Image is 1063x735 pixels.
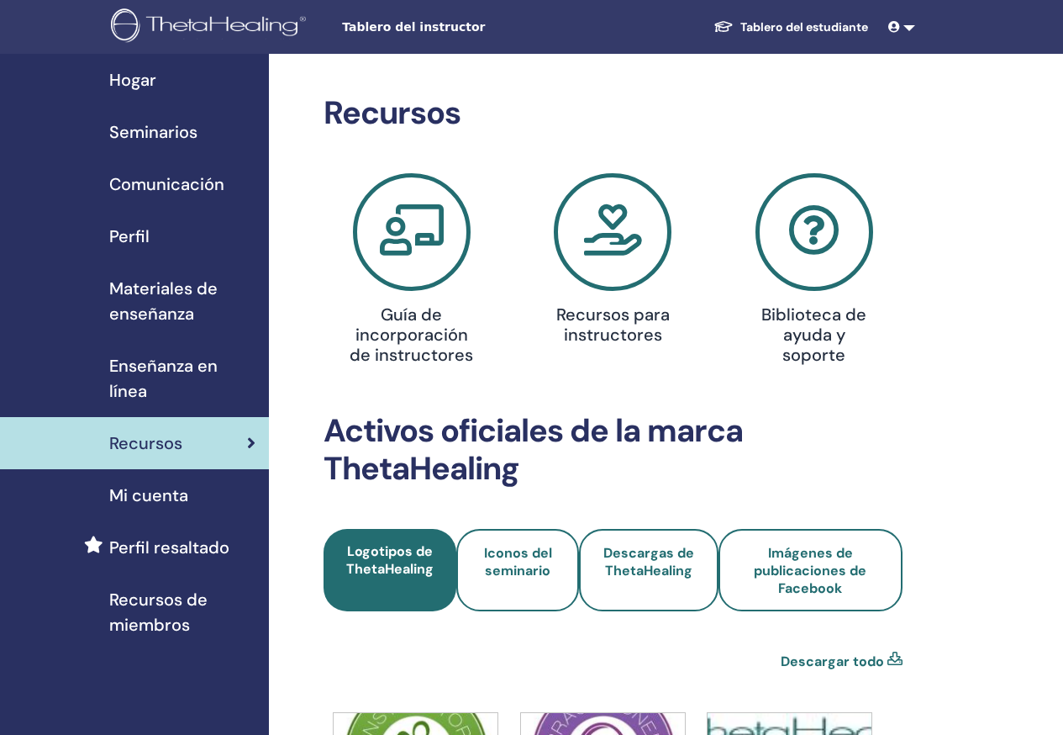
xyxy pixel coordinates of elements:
[550,304,676,345] h4: Recursos para instructores
[324,94,902,133] h2: Recursos
[109,224,150,249] span: Perfil
[724,173,905,372] a: Biblioteca de ayuda y soporte
[109,119,197,145] span: Seminarios
[109,67,156,93] span: Hogar
[109,535,229,560] span: Perfil resaltado
[751,304,878,365] h4: Biblioteca de ayuda y soporte
[109,276,255,326] span: Materiales de enseñanza
[713,19,734,34] img: graduation-cap-white.svg
[324,412,902,489] h2: Activos oficiales de la marca ThetaHealing
[109,587,255,637] span: Recursos de miembros
[324,529,456,611] a: Logotipos de ThetaHealing
[603,544,694,579] span: Descargas de ThetaHealing
[109,353,255,404] span: Enseñanza en línea
[523,173,704,352] a: Recursos para instructores
[700,12,881,43] a: Tablero del estudiante
[342,19,594,36] span: Tablero del instructor
[718,529,902,611] a: Imágenes de publicaciones de Facebook
[109,483,188,508] span: Mi cuenta
[484,544,552,579] span: Iconos del seminario
[456,529,579,611] a: Iconos del seminario
[348,304,475,365] h4: Guía de incorporación de instructores
[754,544,866,597] span: Imágenes de publicaciones de Facebook
[109,172,224,197] span: Comunicación
[781,652,884,672] a: Descargar todo
[109,431,182,456] span: Recursos
[321,173,503,372] a: Guía de incorporación de instructores
[579,529,718,611] a: Descargas de ThetaHealing
[346,542,434,578] span: Logotipos de ThetaHealing
[111,8,312,46] img: logo.png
